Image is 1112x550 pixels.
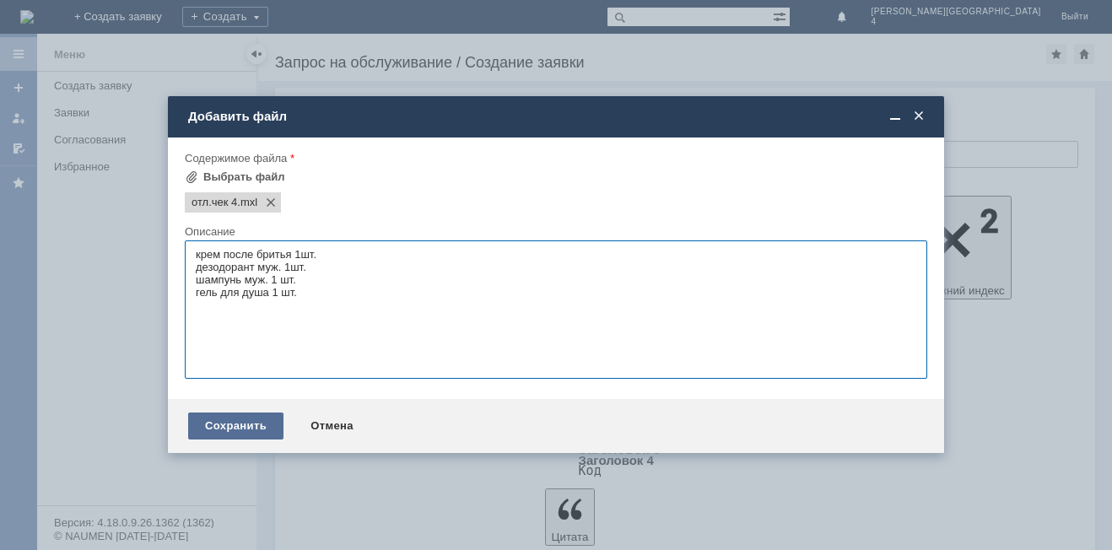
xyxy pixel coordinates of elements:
[237,196,257,209] span: отл.чек 4.mxl
[188,109,927,124] div: Добавить файл
[192,196,237,209] span: отл.чек 4.mxl
[910,109,927,124] span: Закрыть
[203,170,285,184] div: Выбрать файл
[7,7,246,20] div: Прошу вас отложить отложенный чек!
[887,109,904,124] span: Свернуть (Ctrl + M)
[185,226,924,237] div: Описание
[185,153,924,164] div: Содержимое файла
